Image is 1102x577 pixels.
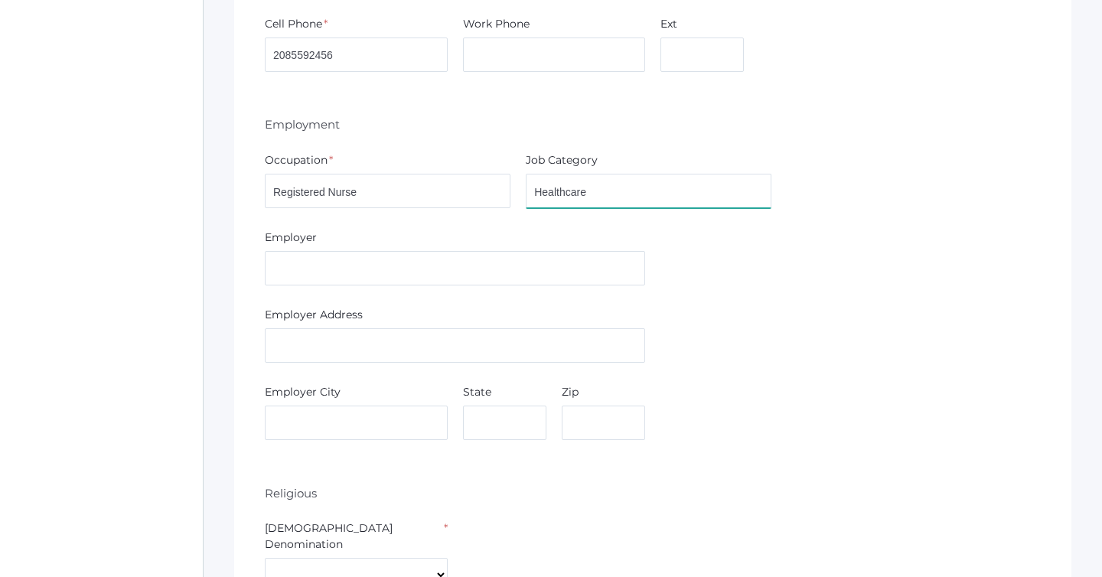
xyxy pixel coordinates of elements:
label: State [463,384,491,400]
h6: Employment [265,117,340,132]
label: Ext [660,16,677,32]
label: Work Phone [463,16,530,32]
label: Employer [265,230,317,246]
label: [DEMOGRAPHIC_DATA] Denomination [265,520,442,553]
label: Cell Phone [265,16,322,32]
label: Occupation [265,152,328,168]
label: Employer City [265,384,341,400]
h6: Religious [265,486,317,500]
label: Zip [562,384,579,400]
label: Job Category [526,152,598,168]
label: Employer Address [265,307,363,323]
